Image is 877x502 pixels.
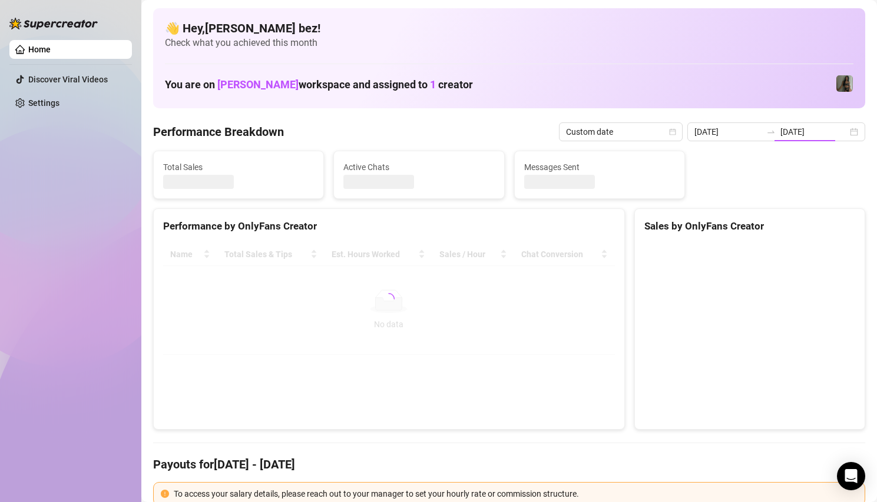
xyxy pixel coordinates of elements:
span: exclamation-circle [161,490,169,498]
input: Start date [694,125,762,138]
h4: Performance Breakdown [153,124,284,140]
span: [PERSON_NAME] [217,78,299,91]
h4: Payouts for [DATE] - [DATE] [153,456,865,473]
div: Open Intercom Messenger [837,462,865,490]
span: to [766,127,776,137]
a: Settings [28,98,59,108]
div: To access your salary details, please reach out to your manager to set your hourly rate or commis... [174,487,858,500]
input: End date [780,125,848,138]
a: Discover Viral Videos [28,75,108,84]
div: Sales by OnlyFans Creator [644,218,855,234]
h4: 👋 Hey, [PERSON_NAME] bez ! [165,20,853,36]
span: loading [381,291,397,307]
span: Active Chats [343,161,494,174]
img: logo-BBDzfeDw.svg [9,18,98,29]
h1: You are on workspace and assigned to creator [165,78,473,91]
span: 1 [430,78,436,91]
a: Home [28,45,51,54]
span: Custom date [566,123,676,141]
img: Brandy [836,75,853,92]
span: Check what you achieved this month [165,36,853,49]
span: swap-right [766,127,776,137]
span: calendar [669,128,676,135]
span: Total Sales [163,161,314,174]
div: Performance by OnlyFans Creator [163,218,615,234]
span: Messages Sent [524,161,675,174]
